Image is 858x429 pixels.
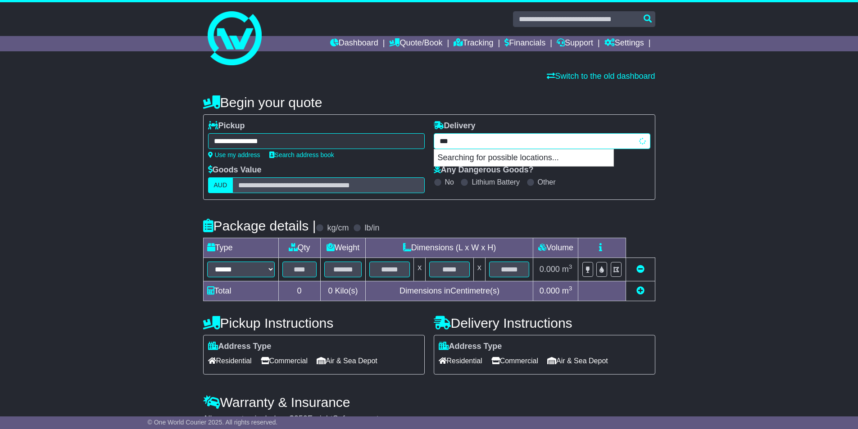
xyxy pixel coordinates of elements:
[320,238,366,258] td: Weight
[445,178,454,186] label: No
[439,342,502,352] label: Address Type
[208,177,233,193] label: AUD
[540,286,560,295] span: 0.000
[547,354,608,368] span: Air & Sea Depot
[203,316,425,330] h4: Pickup Instructions
[434,133,650,149] typeahead: Please provide city
[434,121,476,131] label: Delivery
[208,354,252,368] span: Residential
[208,165,262,175] label: Goods Value
[366,238,533,258] td: Dimensions (L x W x H)
[330,36,378,51] a: Dashboard
[414,258,426,281] td: x
[208,342,272,352] label: Address Type
[364,223,379,233] label: lb/in
[504,36,545,51] a: Financials
[562,286,572,295] span: m
[434,149,613,167] p: Searching for possible locations...
[278,238,320,258] td: Qty
[473,258,485,281] td: x
[278,281,320,301] td: 0
[294,414,308,423] span: 250
[261,354,308,368] span: Commercial
[203,95,655,110] h4: Begin your quote
[533,238,578,258] td: Volume
[557,36,593,51] a: Support
[439,354,482,368] span: Residential
[269,151,334,158] a: Search address book
[389,36,442,51] a: Quote/Book
[547,72,655,81] a: Switch to the old dashboard
[328,286,332,295] span: 0
[434,165,534,175] label: Any Dangerous Goods?
[366,281,533,301] td: Dimensions in Centimetre(s)
[203,281,278,301] td: Total
[203,238,278,258] td: Type
[203,395,655,410] h4: Warranty & Insurance
[636,286,645,295] a: Add new item
[538,178,556,186] label: Other
[434,316,655,330] h4: Delivery Instructions
[569,285,572,292] sup: 3
[203,218,316,233] h4: Package details |
[491,354,538,368] span: Commercial
[208,121,245,131] label: Pickup
[454,36,493,51] a: Tracking
[203,414,655,424] div: All our quotes include a $ FreightSafe warranty.
[540,265,560,274] span: 0.000
[208,151,260,158] a: Use my address
[636,265,645,274] a: Remove this item
[327,223,349,233] label: kg/cm
[317,354,377,368] span: Air & Sea Depot
[562,265,572,274] span: m
[472,178,520,186] label: Lithium Battery
[569,263,572,270] sup: 3
[604,36,644,51] a: Settings
[320,281,366,301] td: Kilo(s)
[148,419,278,426] span: © One World Courier 2025. All rights reserved.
